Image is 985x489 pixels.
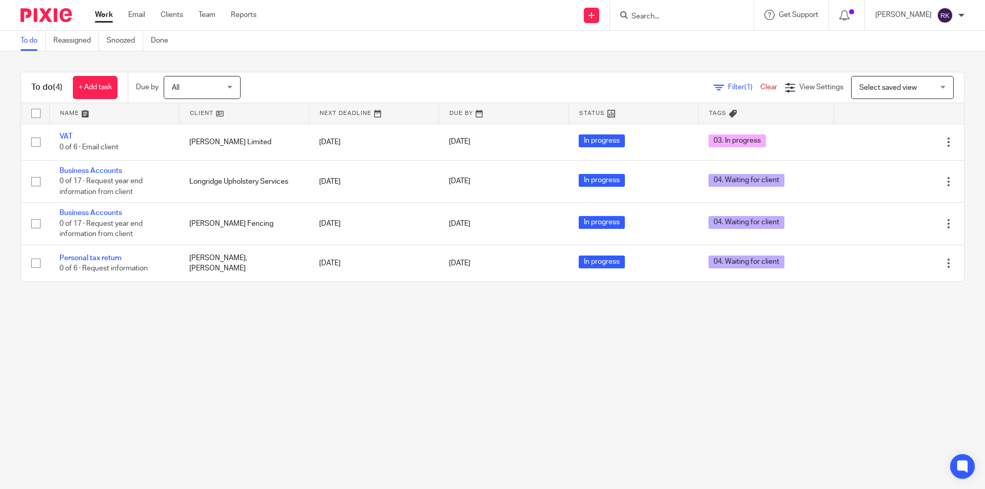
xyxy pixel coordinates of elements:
a: Business Accounts [60,167,122,174]
span: View Settings [799,84,843,91]
span: 0 of 6 · Email client [60,144,119,151]
td: [PERSON_NAME] Limited [179,124,309,160]
a: Clear [760,84,777,91]
a: VAT [60,133,72,140]
img: Pixie [21,8,72,22]
td: Longridge Upholstery Services [179,160,309,202]
span: 03. In progress [708,134,766,147]
span: Tags [709,110,726,116]
span: In progress [579,256,625,268]
td: [DATE] [309,245,439,281]
a: Business Accounts [60,209,122,217]
a: Email [128,10,145,20]
span: 04. Waiting for client [708,216,784,229]
a: Snoozed [107,31,143,51]
a: Personal tax return [60,255,122,262]
p: [PERSON_NAME] [875,10,932,20]
td: [PERSON_NAME] Fencing [179,203,309,245]
span: [DATE] [449,260,470,267]
span: 04. Waiting for client [708,174,784,187]
a: To do [21,31,46,51]
input: Search [631,12,723,22]
span: Select saved view [859,84,917,91]
span: [DATE] [449,139,470,146]
span: 04. Waiting for client [708,256,784,268]
span: In progress [579,216,625,229]
td: [DATE] [309,124,439,160]
a: Team [199,10,215,20]
h1: To do [31,82,63,93]
span: [DATE] [449,178,470,185]
span: In progress [579,134,625,147]
span: 0 of 17 · Request year end information from client [60,220,143,238]
span: (1) [744,84,753,91]
span: Filter [728,84,760,91]
a: Work [95,10,113,20]
p: Due by [136,82,159,92]
td: [DATE] [309,203,439,245]
a: + Add task [73,76,117,99]
td: [PERSON_NAME], [PERSON_NAME] [179,245,309,281]
img: svg%3E [937,7,953,24]
a: Reports [231,10,257,20]
a: Done [151,31,176,51]
a: Reassigned [53,31,99,51]
span: (4) [53,83,63,91]
span: 0 of 6 · Request information [60,265,148,272]
span: In progress [579,174,625,187]
a: Clients [161,10,183,20]
span: [DATE] [449,220,470,227]
span: 0 of 17 · Request year end information from client [60,178,143,196]
span: All [172,84,180,91]
td: [DATE] [309,160,439,202]
span: Get Support [779,11,818,18]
